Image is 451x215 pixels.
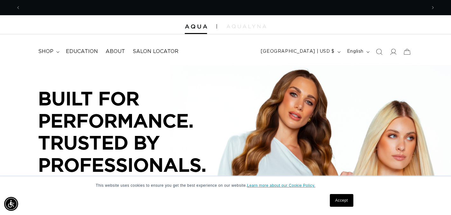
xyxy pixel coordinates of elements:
[419,185,451,215] iframe: Chat Widget
[129,44,182,59] a: Salon Locator
[38,87,229,176] p: BUILT FOR PERFORMANCE. TRUSTED BY PROFESSIONALS.
[343,46,372,58] button: English
[185,24,207,29] img: Aqua Hair Extensions
[133,48,178,55] span: Salon Locator
[347,48,364,55] span: English
[330,194,353,207] a: Accept
[106,48,125,55] span: About
[257,46,343,58] button: [GEOGRAPHIC_DATA] | USD $
[34,44,62,59] summary: shop
[96,183,355,188] p: This website uses cookies to ensure you get the best experience on our website.
[66,48,98,55] span: Education
[261,48,335,55] span: [GEOGRAPHIC_DATA] | USD $
[247,183,316,188] a: Learn more about our Cookie Policy.
[11,2,25,14] button: Previous announcement
[372,45,386,59] summary: Search
[62,44,102,59] a: Education
[4,197,18,211] div: Accessibility Menu
[38,48,53,55] span: shop
[102,44,129,59] a: About
[226,24,266,28] img: aqualyna.com
[426,2,440,14] button: Next announcement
